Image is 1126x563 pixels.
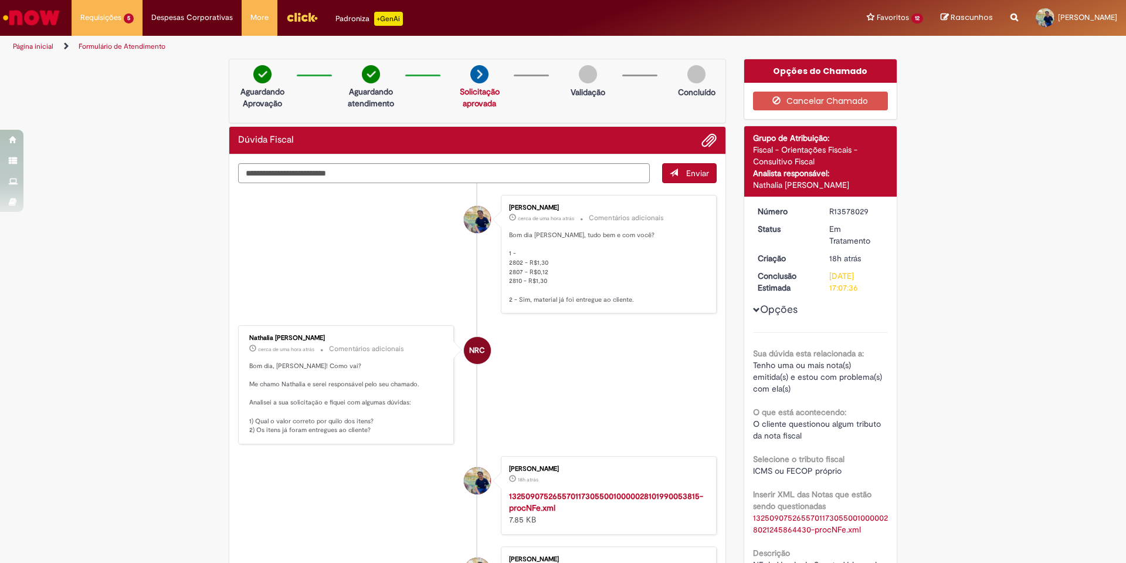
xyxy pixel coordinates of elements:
[744,59,897,83] div: Opções do Chamado
[509,466,704,473] div: [PERSON_NAME]
[753,548,790,558] b: Descrição
[464,337,491,364] div: Nathalia Roberta Cerri De Sant Anna
[329,344,404,354] small: Comentários adicionais
[579,65,597,83] img: img-circle-grey.png
[753,360,884,394] span: Tenho uma ou mais nota(s) emitida(s) e estou com problema(s) com ela(s)
[753,407,846,417] b: O que está acontecendo:
[518,215,574,222] time: 30/09/2025 08:59:27
[753,419,883,441] span: O cliente questionou algum tributo da nota fiscal
[589,213,664,223] small: Comentários adicionais
[571,86,605,98] p: Validação
[250,12,269,23] span: More
[749,270,821,294] dt: Conclusão Estimada
[1058,12,1117,22] span: [PERSON_NAME]
[829,252,884,264] div: 29/09/2025 16:07:33
[335,12,403,26] div: Padroniza
[753,92,888,110] button: Cancelar Chamado
[286,8,318,26] img: click_logo_yellow_360x200.png
[460,86,500,109] a: Solicitação aprovada
[509,491,703,513] a: 13250907526557011730550010000028101990053815-procNFe.xml
[464,467,491,494] div: Yuri Simoes Gomes
[469,336,485,365] span: NRC
[753,144,888,167] div: Fiscal - Orientações Fiscais - Consultivo Fiscal
[80,12,121,23] span: Requisições
[753,454,844,464] b: Selecione o tributo fiscal
[829,223,884,247] div: Em Tratamento
[753,466,842,476] span: ICMS ou FECOP próprio
[829,253,861,264] time: 29/09/2025 16:07:33
[342,86,399,109] p: Aguardando atendimento
[124,14,134,23] span: 5
[238,163,650,183] textarea: Digite sua mensagem aqui...
[678,86,715,98] p: Concluído
[258,346,314,353] time: 30/09/2025 08:28:12
[753,513,888,535] a: Download de 13250907526557011730550010000028021245864430-procNFe.xml
[686,168,709,178] span: Enviar
[79,42,165,51] a: Formulário de Atendimento
[877,12,909,23] span: Favoritos
[749,252,821,264] dt: Criação
[151,12,233,23] span: Despesas Corporativas
[470,65,489,83] img: arrow-next.png
[509,204,704,211] div: [PERSON_NAME]
[753,167,888,179] div: Analista responsável:
[1,6,62,29] img: ServiceNow
[829,205,884,217] div: R13578029
[829,270,884,294] div: [DATE] 17:07:36
[662,163,717,183] button: Enviar
[951,12,993,23] span: Rascunhos
[701,133,717,148] button: Adicionar anexos
[518,215,574,222] span: cerca de uma hora atrás
[464,206,491,233] div: Yuri Simoes Gomes
[687,65,706,83] img: img-circle-grey.png
[518,476,538,483] span: 18h atrás
[9,36,742,58] ul: Trilhas de página
[249,362,445,436] p: Bom dia, [PERSON_NAME]! Como vai? Me chamo Nathalia e serei responsável pelo seu chamado. Analise...
[911,14,923,23] span: 12
[829,253,861,264] span: 18h atrás
[234,86,291,109] p: Aguardando Aprovação
[753,179,888,191] div: Nathalia [PERSON_NAME]
[753,132,888,144] div: Grupo de Atribuição:
[753,489,871,511] b: Inserir XML das Notas que estão sendo questionadas
[13,42,53,51] a: Página inicial
[238,135,294,146] h2: Dúvida Fiscal Histórico de tíquete
[362,65,380,83] img: check-circle-green.png
[749,205,821,217] dt: Número
[749,223,821,235] dt: Status
[249,335,445,342] div: Nathalia [PERSON_NAME]
[374,12,403,26] p: +GenAi
[509,556,704,563] div: [PERSON_NAME]
[518,476,538,483] time: 29/09/2025 15:59:54
[253,65,272,83] img: check-circle-green.png
[753,348,864,359] b: Sua dúvida esta relacionada a:
[258,346,314,353] span: cerca de uma hora atrás
[941,12,993,23] a: Rascunhos
[509,490,704,525] div: 7.85 KB
[509,231,704,305] p: Bom dia [PERSON_NAME], tudo bem e com você? 1 - 2802 - R$1,30 2807 - R$0,12 2810 - R$1,30 2 - Sim...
